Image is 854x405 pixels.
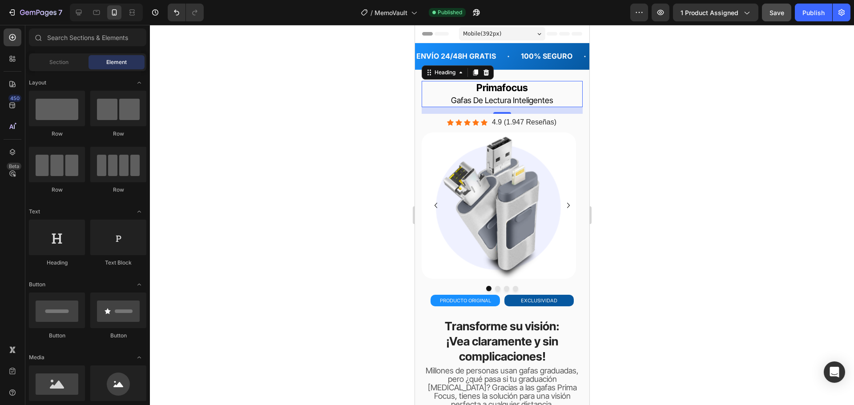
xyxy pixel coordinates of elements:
[132,76,146,90] span: Toggle open
[371,8,373,17] span: /
[8,95,21,102] div: 450
[29,130,85,138] div: Row
[132,205,146,219] span: Toggle open
[106,58,127,66] span: Element
[49,58,68,66] span: Section
[58,7,62,18] p: 7
[375,8,407,17] span: MemoVault
[90,130,146,138] div: Row
[168,4,204,21] div: Undo/Redo
[673,4,758,21] button: 1 product assigned
[681,8,738,17] span: 1 product assigned
[29,79,46,87] span: Layout
[132,277,146,292] span: Toggle open
[29,208,40,216] span: Text
[11,341,164,385] span: Millones de personas usan gafas graduadas, pero ¿qué pasa si tu graduación [MEDICAL_DATA]? Gracia...
[29,353,44,361] span: Media
[90,332,146,340] div: Button
[438,8,462,16] span: Published
[762,4,791,21] button: Save
[415,25,589,405] iframe: Design area
[90,259,146,267] div: Text Block
[7,163,21,170] div: Beta
[29,281,45,289] span: Button
[4,4,66,21] button: 7
[29,259,85,267] div: Heading
[90,186,146,194] div: Row
[769,9,784,16] span: Save
[132,350,146,365] span: Toggle open
[795,4,832,21] button: Publish
[29,332,85,340] div: Button
[824,361,845,383] div: Open Intercom Messenger
[802,8,825,17] div: Publish
[29,186,85,194] div: Row
[29,28,146,46] input: Search Sections & Elements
